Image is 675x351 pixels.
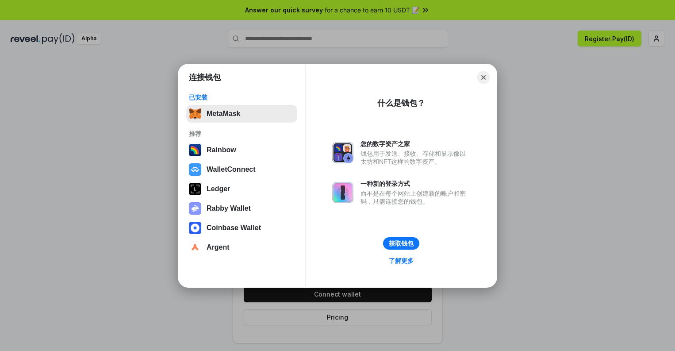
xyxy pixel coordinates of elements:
button: Argent [186,239,297,256]
img: svg+xml,%3Csvg%20xmlns%3D%22http%3A%2F%2Fwww.w3.org%2F2000%2Fsvg%22%20width%3D%2228%22%20height%3... [189,183,201,195]
div: Ledger [207,185,230,193]
img: svg+xml,%3Csvg%20width%3D%2228%22%20height%3D%2228%22%20viewBox%3D%220%200%2028%2028%22%20fill%3D... [189,241,201,254]
div: MetaMask [207,110,240,118]
div: 您的数字资产之家 [361,140,470,148]
div: WalletConnect [207,166,256,174]
div: 一种新的登录方式 [361,180,470,188]
img: svg+xml,%3Csvg%20fill%3D%22none%22%20height%3D%2233%22%20viewBox%3D%220%200%2035%2033%22%20width%... [189,108,201,120]
img: svg+xml,%3Csvg%20width%3D%2228%22%20height%3D%2228%22%20viewBox%3D%220%200%2028%2028%22%20fill%3D... [189,163,201,176]
button: Coinbase Wallet [186,219,297,237]
div: 钱包用于发送、接收、存储和显示像以太坊和NFT这样的数字资产。 [361,150,470,166]
button: WalletConnect [186,161,297,178]
button: 获取钱包 [383,237,419,250]
img: svg+xml,%3Csvg%20xmlns%3D%22http%3A%2F%2Fwww.w3.org%2F2000%2Fsvg%22%20fill%3D%22none%22%20viewBox... [332,142,353,163]
img: svg+xml,%3Csvg%20width%3D%22120%22%20height%3D%22120%22%20viewBox%3D%220%200%20120%20120%22%20fil... [189,144,201,156]
div: 而不是在每个网站上创建新的账户和密码，只需连接您的钱包。 [361,189,470,205]
img: svg+xml,%3Csvg%20width%3D%2228%22%20height%3D%2228%22%20viewBox%3D%220%200%2028%2028%22%20fill%3D... [189,222,201,234]
a: 了解更多 [384,255,419,266]
div: Rainbow [207,146,236,154]
div: 获取钱包 [389,239,414,247]
button: Close [477,71,490,84]
div: 已安装 [189,93,295,101]
div: Coinbase Wallet [207,224,261,232]
h1: 连接钱包 [189,72,221,83]
img: svg+xml,%3Csvg%20xmlns%3D%22http%3A%2F%2Fwww.w3.org%2F2000%2Fsvg%22%20fill%3D%22none%22%20viewBox... [332,182,353,203]
div: Rabby Wallet [207,204,251,212]
div: 了解更多 [389,257,414,265]
img: svg+xml,%3Csvg%20xmlns%3D%22http%3A%2F%2Fwww.w3.org%2F2000%2Fsvg%22%20fill%3D%22none%22%20viewBox... [189,202,201,215]
button: MetaMask [186,105,297,123]
div: 推荐 [189,130,295,138]
button: Rainbow [186,141,297,159]
div: 什么是钱包？ [377,98,425,108]
button: Ledger [186,180,297,198]
button: Rabby Wallet [186,200,297,217]
div: Argent [207,243,230,251]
